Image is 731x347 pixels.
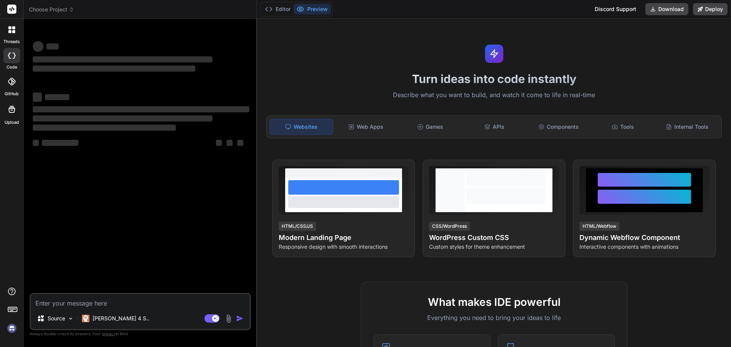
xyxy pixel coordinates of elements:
[93,315,149,322] p: [PERSON_NAME] 4 S..
[227,140,233,146] span: ‌
[335,119,397,135] div: Web Apps
[262,4,294,14] button: Editor
[5,91,19,97] label: GitHub
[463,119,526,135] div: APIs
[656,119,718,135] div: Internal Tools
[279,232,409,243] h4: Modern Landing Page
[102,331,116,336] span: privacy
[33,56,212,62] span: ‌
[262,72,726,86] h1: Turn ideas into code instantly
[592,119,654,135] div: Tools
[33,140,39,146] span: ‌
[645,3,688,15] button: Download
[48,315,65,322] p: Source
[5,119,19,126] label: Upload
[693,3,728,15] button: Deploy
[590,3,641,15] div: Discord Support
[42,140,78,146] span: ‌
[82,315,89,322] img: Claude 4 Sonnet
[3,38,20,45] label: threads
[30,330,251,337] p: Always double-check its answers. Your in Bind
[279,243,409,251] p: Responsive design with smooth interactions
[399,119,462,135] div: Games
[33,125,176,131] span: ‌
[33,115,212,122] span: ‌
[237,140,243,146] span: ‌
[5,322,18,335] img: signin
[46,43,59,50] span: ‌
[33,93,42,102] span: ‌
[262,90,726,100] p: Describe what you want to build, and watch it come to life in real-time
[429,222,470,231] div: CSS/WordPress
[429,232,559,243] h4: WordPress Custom CSS
[373,313,615,322] p: Everything you need to bring your ideas to life
[236,315,244,322] img: icon
[67,315,74,322] img: Pick Models
[579,222,619,231] div: HTML/Webflow
[294,4,331,14] button: Preview
[216,140,222,146] span: ‌
[33,41,43,52] span: ‌
[579,243,709,251] p: Interactive components with animations
[45,94,69,100] span: ‌
[270,119,333,135] div: Websites
[579,232,709,243] h4: Dynamic Webflow Component
[33,66,195,72] span: ‌
[429,243,559,251] p: Custom styles for theme enhancement
[29,6,74,13] span: Choose Project
[373,294,615,310] h2: What makes IDE powerful
[6,64,17,70] label: code
[279,222,316,231] div: HTML/CSS/JS
[527,119,590,135] div: Components
[33,106,249,112] span: ‌
[224,314,233,323] img: attachment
